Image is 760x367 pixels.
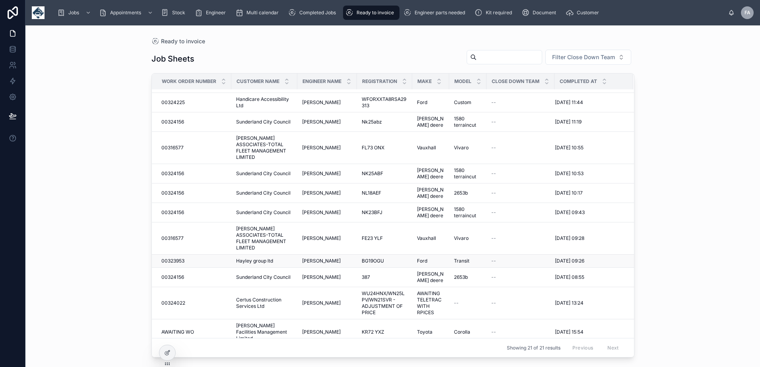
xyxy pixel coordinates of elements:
span: Showing 21 of 21 results [507,345,560,351]
span: 1580 terraincut [454,206,482,219]
a: 00324156 [161,274,227,280]
span: Document [533,10,556,16]
span: Registration [362,78,397,85]
a: 2653b [454,190,482,196]
a: 00324225 [161,99,227,106]
span: NK25ABF [362,170,383,177]
a: 00323953 [161,258,227,264]
span: 00323953 [161,258,184,264]
a: Sunderland City Council [236,170,293,177]
a: Handicare Accessibility Ltd [236,96,293,109]
span: [PERSON_NAME] [302,145,341,151]
span: Certus Construction Services Ltd [236,297,293,309]
span: 00324156 [161,209,184,216]
span: [DATE] 10:53 [555,170,584,177]
span: [PERSON_NAME] [302,99,341,106]
a: FL73 ONX [362,145,407,151]
a: NL18AEF [362,190,407,196]
span: Model [454,78,471,85]
span: -- [491,235,496,241]
span: -- [491,209,496,216]
a: 1580 terraincut [454,116,482,128]
a: [DATE] 10:17 [555,190,624,196]
a: [PERSON_NAME] [302,274,352,280]
span: Vivaro [454,145,469,151]
a: -- [491,209,550,216]
a: [DATE] 13:24 [555,300,624,306]
a: [DATE] 10:53 [555,170,624,177]
a: [PERSON_NAME] [302,209,352,216]
span: -- [491,119,496,125]
span: Sunderland City Council [236,190,291,196]
a: KR72 YXZ [362,329,407,335]
span: [PERSON_NAME] [302,258,341,264]
span: BG19OGU [362,258,384,264]
span: -- [491,170,496,177]
span: -- [491,145,496,151]
span: 00324156 [161,119,184,125]
a: Sunderland City Council [236,119,293,125]
a: 00324022 [161,300,227,306]
a: BG19OGU [362,258,407,264]
a: [PERSON_NAME] ASSOCIATES-TOTAL FLEET MANAGEMENT LIMITED [236,226,293,251]
span: [DATE] 13:24 [555,300,584,306]
a: 00324156 [161,119,227,125]
span: [PERSON_NAME] [302,209,341,216]
span: Nk25abz [362,119,382,125]
a: WU24HNX/WN25LPV/WN21SVR - ADJUSTMENT OF PRICE [362,290,407,316]
span: Sunderland City Council [236,209,291,216]
span: Toyota [417,329,432,335]
a: [PERSON_NAME] deere [417,167,444,180]
a: -- [491,329,550,335]
span: [DATE] 09:43 [555,209,585,216]
a: [DATE] 11:19 [555,119,624,125]
a: [DATE] 11:44 [555,99,624,106]
span: [DATE] 15:54 [555,329,584,335]
span: Sunderland City Council [236,170,291,177]
a: Nk25abz [362,119,407,125]
span: -- [491,300,496,306]
span: [DATE] 10:17 [555,190,583,196]
span: Ready to invoice [357,10,394,16]
a: 00324156 [161,170,227,177]
span: Vauxhall [417,235,436,241]
a: [PERSON_NAME] Facilities Management Limited [236,323,293,342]
span: Transit [454,258,469,264]
a: AWAITING TELETRAC WITH RPICES [417,290,444,316]
span: Engineer [206,10,226,16]
span: 2653b [454,274,468,280]
a: Ford [417,99,444,106]
span: 00324156 [161,170,184,177]
a: 00324156 [161,190,227,196]
a: [PERSON_NAME] [302,329,352,335]
a: Document [519,6,562,20]
a: Sunderland City Council [236,190,293,196]
a: [DATE] 09:26 [555,258,624,264]
span: NK23BFJ [362,209,382,216]
span: [PERSON_NAME] [302,274,341,280]
a: 1580 terraincut [454,167,482,180]
a: -- [491,258,550,264]
a: Toyota [417,329,444,335]
span: [PERSON_NAME] deere [417,206,444,219]
a: Vauxhall [417,145,444,151]
a: Sunderland City Council [236,274,293,280]
a: -- [491,274,550,280]
span: [PERSON_NAME] [302,190,341,196]
a: [PERSON_NAME] [302,119,352,125]
span: [PERSON_NAME] [302,329,341,335]
a: 2653b [454,274,482,280]
span: NL18AEF [362,190,381,196]
span: [DATE] 09:26 [555,258,584,264]
a: AWAITING WO [161,329,227,335]
button: Select Button [545,50,631,65]
span: Appointments [110,10,141,16]
span: Ford [417,99,427,106]
a: [PERSON_NAME] [302,190,352,196]
span: -- [454,300,459,306]
span: [DATE] 08:55 [555,274,584,280]
a: 00324156 [161,209,227,216]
